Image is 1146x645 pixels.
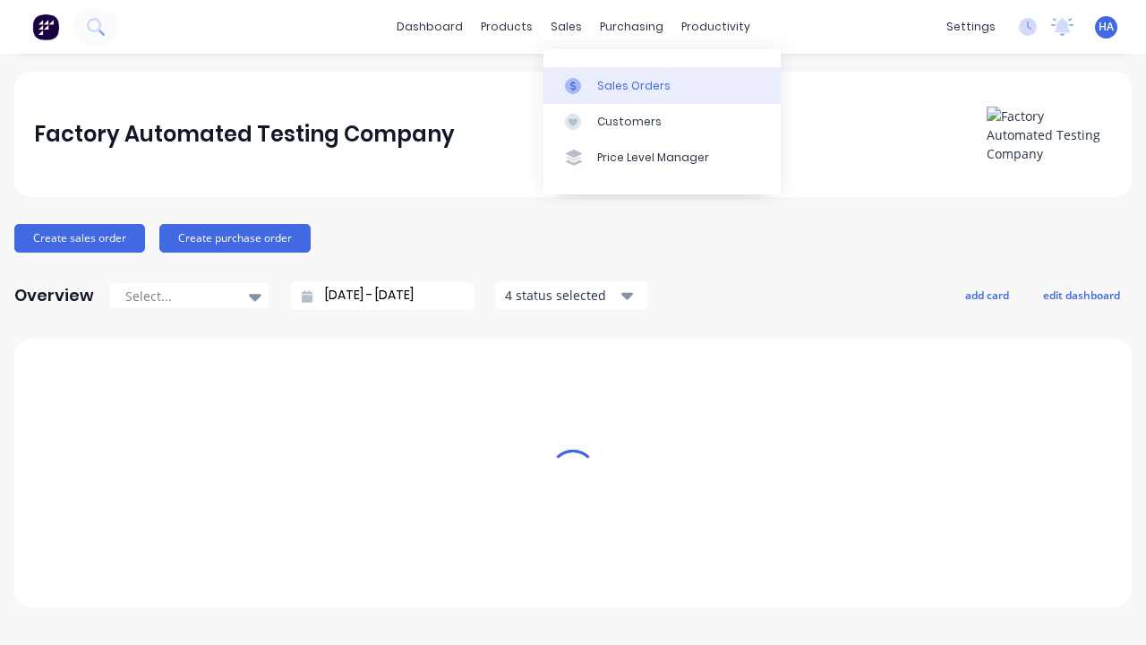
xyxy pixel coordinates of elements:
[987,107,1112,163] img: Factory Automated Testing Company
[543,104,781,140] a: Customers
[1099,19,1114,35] span: HA
[672,13,759,40] div: productivity
[937,13,1005,40] div: settings
[388,13,472,40] a: dashboard
[159,224,311,253] button: Create purchase order
[591,13,672,40] div: purchasing
[34,116,455,152] div: Factory Automated Testing Company
[495,282,647,309] button: 4 status selected
[1031,283,1132,306] button: edit dashboard
[543,67,781,103] a: Sales Orders
[597,150,709,166] div: Price Level Manager
[14,278,94,314] div: Overview
[543,140,781,176] a: Price Level Manager
[505,286,618,305] div: 4 status selected
[32,13,59,40] img: Factory
[597,114,662,130] div: Customers
[472,13,542,40] div: products
[542,13,591,40] div: sales
[597,78,671,94] div: Sales Orders
[954,283,1021,306] button: add card
[14,224,145,253] button: Create sales order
